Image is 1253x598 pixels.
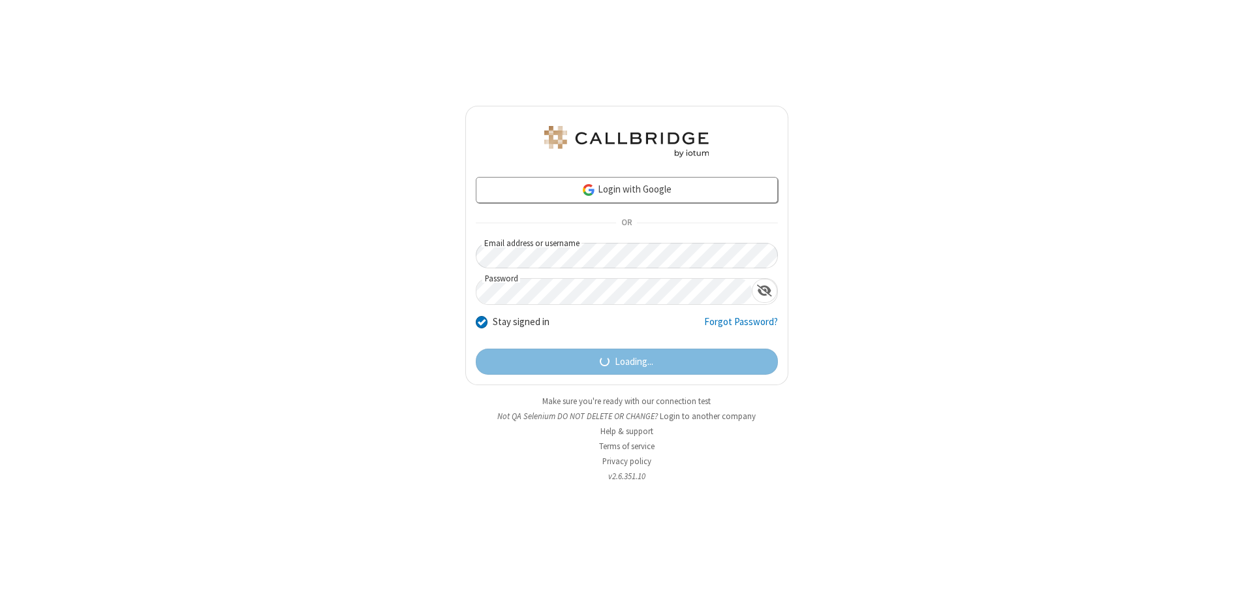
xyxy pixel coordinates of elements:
a: Help & support [600,426,653,437]
input: Password [476,279,752,304]
a: Login with Google [476,177,778,203]
input: Email address or username [476,243,778,268]
label: Stay signed in [493,315,549,330]
li: v2.6.351.10 [465,470,788,482]
span: OR [616,214,637,232]
a: Make sure you're ready with our connection test [542,396,711,407]
span: Loading... [615,354,653,370]
button: Loading... [476,349,778,375]
button: Login to another company [660,410,756,422]
img: google-icon.png [581,183,596,197]
div: Show password [752,279,777,303]
a: Forgot Password? [704,315,778,339]
img: QA Selenium DO NOT DELETE OR CHANGE [542,126,711,157]
a: Terms of service [599,441,655,452]
a: Privacy policy [602,456,651,467]
iframe: Chat [1220,564,1243,589]
li: Not QA Selenium DO NOT DELETE OR CHANGE? [465,410,788,422]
